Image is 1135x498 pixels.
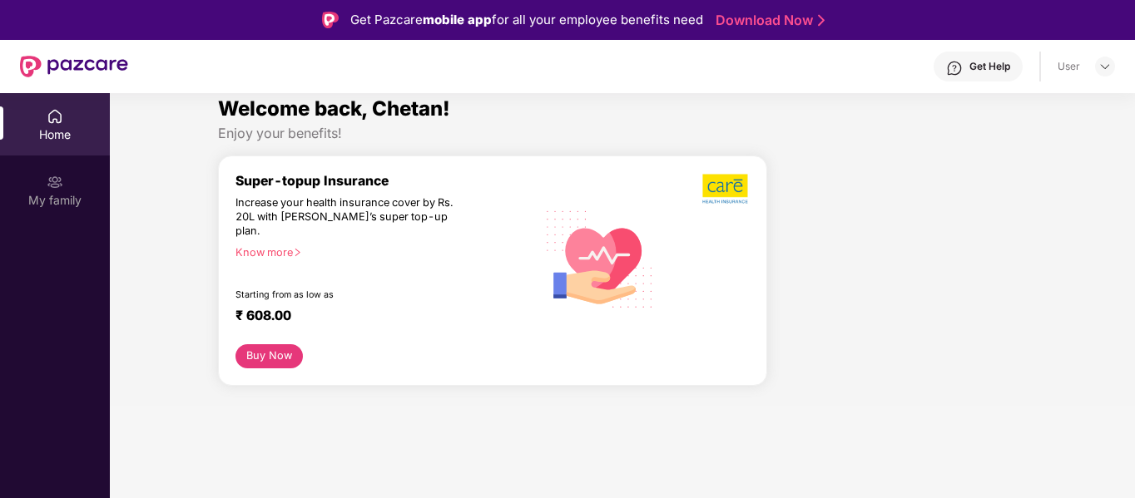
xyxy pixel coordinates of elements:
[946,60,963,76] img: svg+xml;base64,PHN2ZyBpZD0iSGVscC0zMngzMiIgeG1sbnM9Imh0dHA6Ly93d3cudzMub3JnLzIwMDAvc3ZnIiB3aWR0aD...
[1098,60,1112,73] img: svg+xml;base64,PHN2ZyBpZD0iRHJvcGRvd24tMzJ4MzIiIHhtbG5zPSJodHRwOi8vd3d3LnczLm9yZy8yMDAwL3N2ZyIgd2...
[235,344,303,368] button: Buy Now
[716,12,820,29] a: Download Now
[536,193,665,323] img: svg+xml;base64,PHN2ZyB4bWxucz0iaHR0cDovL3d3dy53My5vcmcvMjAwMC9zdmciIHhtbG5zOnhsaW5rPSJodHRwOi8vd3...
[293,248,302,257] span: right
[235,173,536,189] div: Super-topup Insurance
[702,173,750,205] img: b5dec4f62d2307b9de63beb79f102df3.png
[1058,60,1080,73] div: User
[20,56,128,77] img: New Pazcare Logo
[47,174,63,190] img: svg+xml;base64,PHN2ZyB3aWR0aD0iMjAiIGhlaWdodD0iMjAiIHZpZXdCb3g9IjAgMCAyMCAyMCIgZmlsbD0ibm9uZSIgeG...
[218,125,1027,142] div: Enjoy your benefits!
[47,108,63,125] img: svg+xml;base64,PHN2ZyBpZD0iSG9tZSIgeG1sbnM9Imh0dHA6Ly93d3cudzMub3JnLzIwMDAvc3ZnIiB3aWR0aD0iMjAiIG...
[322,12,339,28] img: Logo
[818,12,825,29] img: Stroke
[235,308,519,328] div: ₹ 608.00
[350,10,703,30] div: Get Pazcare for all your employee benefits need
[235,196,463,239] div: Increase your health insurance cover by Rs. 20L with [PERSON_NAME]’s super top-up plan.
[423,12,492,27] strong: mobile app
[969,60,1010,73] div: Get Help
[235,289,465,301] div: Starting from as low as
[235,246,526,258] div: Know more
[218,96,450,121] span: Welcome back, Chetan!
